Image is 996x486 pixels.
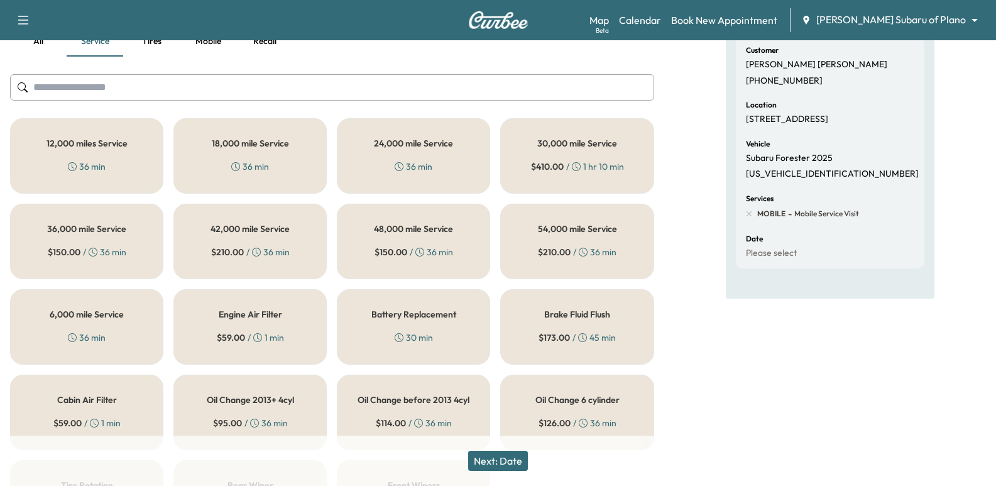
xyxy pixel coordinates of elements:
[358,395,469,404] h5: Oil Change before 2013 4cyl
[538,246,616,258] div: / 36 min
[180,26,236,57] button: Mobile
[619,13,661,28] a: Calendar
[219,310,282,319] h5: Engine Air Filter
[376,417,452,429] div: / 36 min
[395,331,433,344] div: 30 min
[746,168,919,180] p: [US_VEHICLE_IDENTIFICATION_NUMBER]
[746,59,887,70] p: [PERSON_NAME] [PERSON_NAME]
[746,75,823,87] p: [PHONE_NUMBER]
[539,417,571,429] span: $ 126.00
[746,101,777,109] h6: Location
[50,310,124,319] h5: 6,000 mile Service
[67,26,123,57] button: Service
[213,417,288,429] div: / 36 min
[217,331,284,344] div: / 1 min
[375,246,407,258] span: $ 150.00
[671,13,777,28] a: Book New Appointment
[539,331,616,344] div: / 45 min
[785,207,792,220] span: -
[537,139,617,148] h5: 30,000 mile Service
[746,195,774,202] h6: Services
[746,248,797,259] p: Please select
[538,224,617,233] h5: 54,000 mile Service
[374,139,453,148] h5: 24,000 mile Service
[68,160,106,173] div: 36 min
[57,395,117,404] h5: Cabin Air Filter
[123,26,180,57] button: Tires
[376,417,406,429] span: $ 114.00
[207,395,294,404] h5: Oil Change 2013+ 4cyl
[212,139,289,148] h5: 18,000 mile Service
[468,451,528,471] button: Next: Date
[217,331,245,344] span: $ 59.00
[48,246,126,258] div: / 36 min
[48,246,80,258] span: $ 150.00
[47,224,126,233] h5: 36,000 mile Service
[544,310,610,319] h5: Brake Fluid Flush
[47,139,128,148] h5: 12,000 miles Service
[10,26,67,57] button: all
[371,310,456,319] h5: Battery Replacement
[757,209,785,219] span: MOBILE
[746,235,763,243] h6: Date
[68,331,106,344] div: 36 min
[374,224,453,233] h5: 48,000 mile Service
[746,114,828,125] p: [STREET_ADDRESS]
[231,160,269,173] div: 36 min
[53,417,121,429] div: / 1 min
[375,246,453,258] div: / 36 min
[211,224,290,233] h5: 42,000 mile Service
[746,153,833,164] p: Subaru Forester 2025
[53,417,82,429] span: $ 59.00
[746,47,779,54] h6: Customer
[236,26,293,57] button: Recall
[468,11,528,29] img: Curbee Logo
[211,246,244,258] span: $ 210.00
[792,209,859,219] span: Mobile Service Visit
[531,160,564,173] span: $ 410.00
[539,417,616,429] div: / 36 min
[10,26,654,57] div: basic tabs example
[538,246,571,258] span: $ 210.00
[589,13,609,28] a: MapBeta
[531,160,624,173] div: / 1 hr 10 min
[395,160,432,173] div: 36 min
[213,417,242,429] span: $ 95.00
[535,395,620,404] h5: Oil Change 6 cylinder
[211,246,290,258] div: / 36 min
[746,140,770,148] h6: Vehicle
[539,331,570,344] span: $ 173.00
[596,26,609,35] div: Beta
